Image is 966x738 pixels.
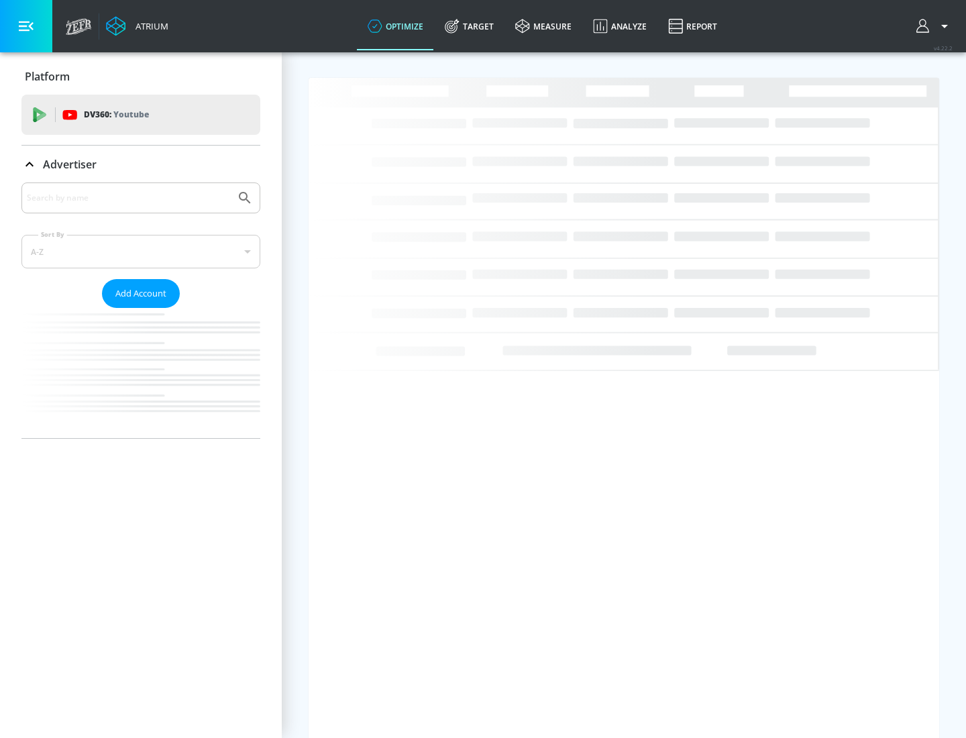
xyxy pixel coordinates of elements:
[113,107,149,121] p: Youtube
[102,279,180,308] button: Add Account
[934,44,953,52] span: v 4.22.2
[130,20,168,32] div: Atrium
[434,2,504,50] a: Target
[21,308,260,438] nav: list of Advertiser
[21,146,260,183] div: Advertiser
[106,16,168,36] a: Atrium
[27,189,230,207] input: Search by name
[657,2,728,50] a: Report
[43,157,97,172] p: Advertiser
[25,69,70,84] p: Platform
[21,95,260,135] div: DV360: Youtube
[38,230,67,239] label: Sort By
[357,2,434,50] a: optimize
[115,286,166,301] span: Add Account
[21,235,260,268] div: A-Z
[582,2,657,50] a: Analyze
[21,182,260,438] div: Advertiser
[504,2,582,50] a: measure
[84,107,149,122] p: DV360:
[21,58,260,95] div: Platform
